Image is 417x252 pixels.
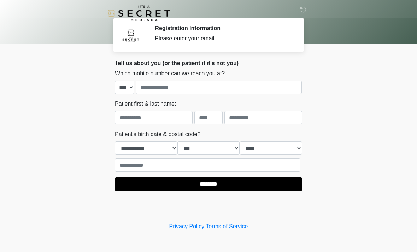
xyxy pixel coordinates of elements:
[120,25,141,46] img: Agent Avatar
[115,60,302,66] h2: Tell us about you (or the patient if it's not you)
[206,223,248,229] a: Terms of Service
[155,25,292,31] h2: Registration Information
[108,5,170,21] img: It's A Secret Med Spa Logo
[155,34,292,43] div: Please enter your email
[115,100,176,108] label: Patient first & last name:
[204,223,206,229] a: |
[169,223,205,229] a: Privacy Policy
[115,69,225,78] label: Which mobile number can we reach you at?
[115,130,200,139] label: Patient's birth date & postal code?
